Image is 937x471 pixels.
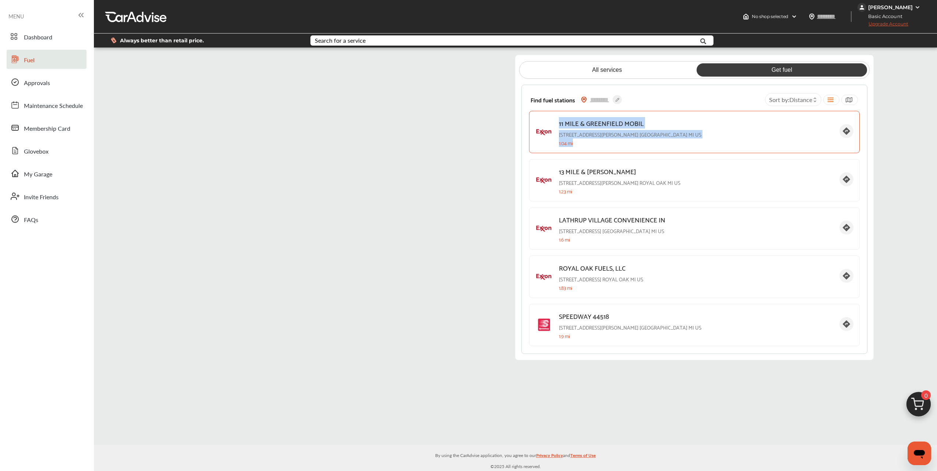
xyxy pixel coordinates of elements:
span: Invite Friends [24,193,59,202]
p: [STREET_ADDRESS] ROYAL OAK MI US [559,275,834,283]
p: SPEEDWAY 44518 [559,310,834,321]
img: exxon.png [535,268,553,285]
a: All services [522,63,692,77]
a: Approvals [7,73,87,92]
p: ROYAL OAK FUELS, LLC [559,262,834,273]
span: No shop selected [752,14,788,20]
p: [STREET_ADDRESS][PERSON_NAME] ROYAL OAK MI US [559,178,834,187]
span: Glovebox [24,147,49,157]
span: Approvals [24,78,50,88]
p: 11 MILE & GREENFIELD MOBIL [559,117,834,129]
span: Maintenance Schedule [24,101,83,111]
a: Membership Card [7,118,87,137]
p: 1.9 mi [559,331,834,340]
p: [STREET_ADDRESS] [GEOGRAPHIC_DATA] MI US [559,226,834,235]
span: Upgrade Account [857,21,908,30]
span: Basic Account [858,13,908,20]
a: Dashboard [7,27,87,46]
a: Get fuel [697,63,867,77]
div: Search for a service [315,38,366,43]
img: jVpblrzwTbfkPYzPPzSLxeg0AAAAASUVORK5CYII= [857,3,866,12]
iframe: Button to launch messaging window [908,442,931,465]
img: exxon.png [535,123,553,141]
span: Membership Card [24,124,70,134]
a: Fuel [7,50,87,69]
p: By using the CarAdvise application, you agree to our and [94,451,937,459]
p: 1.04 mi [559,138,834,147]
span: 0 [921,390,931,400]
img: location_vector_orange.38f05af8.svg [581,96,587,103]
img: dollor_label_vector.a70140d1.svg [111,37,116,43]
a: Privacy Policy [536,451,563,463]
p: 1.6 mi [559,235,834,243]
a: Glovebox [7,141,87,160]
img: header-down-arrow.9dd2ce7d.svg [791,14,797,20]
p: 13 MILE & [PERSON_NAME] [559,165,834,177]
a: My Garage [7,164,87,183]
a: Maintenance Schedule [7,95,87,115]
span: Dashboard [24,33,52,42]
span: Sort by : [769,95,812,104]
img: header-home-logo.8d720a4f.svg [743,14,749,20]
p: 1.23 mi [559,187,834,195]
p: LATHRUP VILLAGE CONVENIENCE IN [559,214,834,225]
span: My Garage [24,170,52,179]
p: [STREET_ADDRESS][PERSON_NAME] [GEOGRAPHIC_DATA] MI US [559,323,834,331]
span: MENU [8,13,24,19]
img: exxon.png [535,219,553,237]
img: exxon.png [535,171,553,189]
a: Terms of Use [570,451,596,463]
img: speedway.png [535,316,553,334]
img: location_vector.a44bc228.svg [809,14,815,20]
img: WGsFRI8htEPBVLJbROoPRyZpYNWhNONpIPPETTm6eUC0GeLEiAAAAAElFTkSuQmCC [915,4,920,10]
span: Always better than retail price. [120,38,204,43]
span: Find fuel stations [531,95,575,105]
span: Fuel [24,56,35,65]
img: cart_icon.3d0951e8.svg [901,389,936,424]
span: FAQs [24,215,38,225]
a: FAQs [7,210,87,229]
div: [PERSON_NAME] [868,4,913,11]
span: Distance [789,95,812,104]
p: [STREET_ADDRESS][PERSON_NAME] [GEOGRAPHIC_DATA] MI US [559,130,834,138]
a: Invite Friends [7,187,87,206]
p: 1.83 mi [559,283,834,292]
